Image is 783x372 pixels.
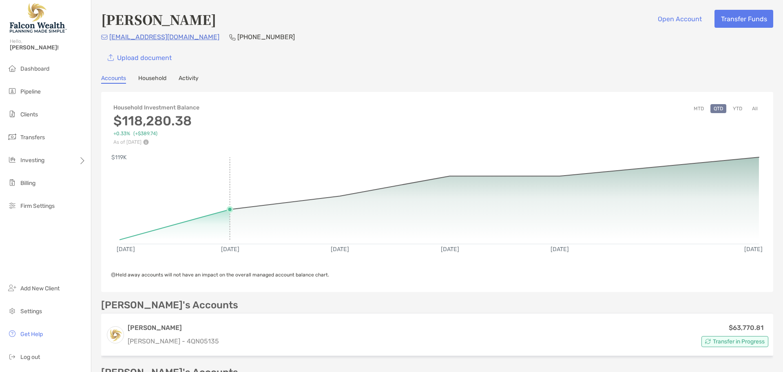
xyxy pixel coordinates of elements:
[101,35,108,40] img: Email Icon
[331,246,349,253] text: [DATE]
[7,155,17,165] img: investing icon
[237,32,295,42] p: [PHONE_NUMBER]
[179,75,199,84] a: Activity
[138,75,166,84] a: Household
[20,180,35,187] span: Billing
[441,246,459,253] text: [DATE]
[20,134,45,141] span: Transfers
[133,131,157,137] span: (+$389.74)
[705,339,711,344] img: Account Status icon
[111,272,329,278] span: Held away accounts will not have an impact on the overall managed account balance chart.
[101,75,126,84] a: Accounts
[128,323,219,333] h3: [PERSON_NAME]
[20,331,43,338] span: Get Help
[108,54,114,61] img: button icon
[113,139,199,145] p: As of [DATE]
[551,246,569,253] text: [DATE]
[7,86,17,96] img: pipeline icon
[7,329,17,339] img: get-help icon
[229,34,236,40] img: Phone Icon
[10,3,67,33] img: Falcon Wealth Planning Logo
[7,132,17,142] img: transfers icon
[20,111,38,118] span: Clients
[744,246,763,253] text: [DATE]
[749,104,761,113] button: All
[113,131,130,137] span: +0.33%
[20,88,41,95] span: Pipeline
[107,327,124,343] img: logo account
[714,10,773,28] button: Transfer Funds
[20,203,55,209] span: Firm Settings
[690,104,707,113] button: MTD
[128,336,219,346] p: [PERSON_NAME] - 4QN05135
[113,104,199,111] h4: Household Investment Balance
[111,154,127,161] text: $119K
[117,246,135,253] text: [DATE]
[10,44,86,51] span: [PERSON_NAME]!
[7,306,17,316] img: settings icon
[7,109,17,119] img: clients icon
[20,285,60,292] span: Add New Client
[730,104,745,113] button: YTD
[7,63,17,73] img: dashboard icon
[101,10,216,29] h4: [PERSON_NAME]
[20,65,49,72] span: Dashboard
[20,308,42,315] span: Settings
[729,323,763,333] p: $63,770.81
[7,200,17,210] img: firm-settings icon
[109,32,219,42] p: [EMAIL_ADDRESS][DOMAIN_NAME]
[651,10,708,28] button: Open Account
[7,352,17,361] img: logout icon
[101,49,178,67] a: Upload document
[20,157,44,164] span: Investing
[7,283,17,293] img: add_new_client icon
[143,139,149,145] img: Performance Info
[20,354,40,361] span: Log out
[221,246,239,253] text: [DATE]
[113,113,199,129] h3: $118,280.38
[713,339,765,344] span: Transfer in Progress
[101,300,238,310] p: [PERSON_NAME]'s Accounts
[710,104,726,113] button: QTD
[7,178,17,187] img: billing icon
